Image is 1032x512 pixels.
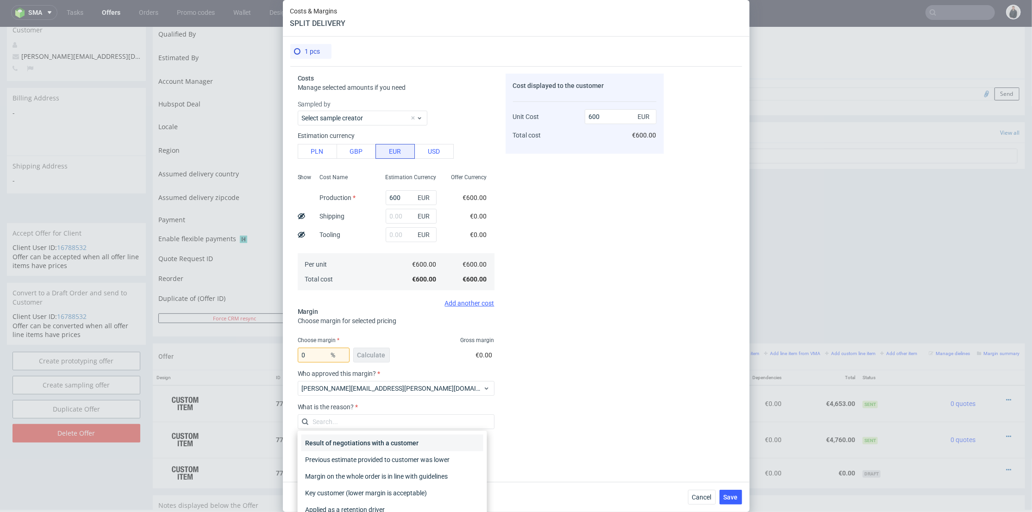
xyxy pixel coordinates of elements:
span: Margin [298,308,319,315]
span: Offer Currency [451,174,487,181]
th: ID [272,343,332,358]
input: Delete Offer [13,397,140,415]
td: €4,760.00 [638,394,712,431]
span: Save [724,494,738,500]
td: €10.34 [582,358,638,394]
header: SPLIT DELIVERY [290,19,346,29]
td: Reorder [158,245,325,263]
small: Manage dielines [929,324,970,329]
input: 0.00 [386,227,437,242]
strong: 771263 [276,442,298,450]
span: Total cost [513,131,541,139]
span: Costs [298,75,314,82]
td: Payment [158,185,325,206]
button: Send [994,60,1019,73]
span: Manage selected amounts if you need [298,84,406,91]
input: Save [525,286,575,296]
input: Search... [298,414,494,429]
span: €600.00 [463,261,487,268]
th: Design [153,343,272,358]
a: Create prototyping offer [13,325,140,343]
small: Add other item [880,324,917,329]
button: Single payment (default) [327,186,575,199]
span: Estimation Currency [386,174,437,181]
td: €0.00 [712,358,785,394]
span: SPEC- 216803 [395,400,429,407]
span: Cost Name [320,174,348,181]
div: Serwach • Custom [336,398,535,427]
span: - [13,149,140,158]
label: Estimation currency [298,132,355,139]
div: Key customer (lower margin is acceptable) [301,485,483,501]
td: 500 [539,394,582,431]
span: [PERSON_NAME][EMAIL_ADDRESS][PERSON_NAME][DOMAIN_NAME] [302,384,483,393]
a: 16788532 [57,216,87,225]
span: 0 quotes [951,409,976,416]
span: Cost displayed to the customer [513,82,604,89]
span: SPEC- 216803 [395,364,429,371]
span: Offer [158,325,174,333]
button: Save [719,490,742,505]
img: regular_mini_magick20250217-67-ufcnb1.jpg [603,60,614,71]
span: 1 pcs [305,48,320,55]
span: €0.00 [470,212,487,220]
button: PLN [298,144,337,159]
span: €0.00 [476,351,493,359]
span: €600.00 [632,131,657,139]
span: Total cost [305,275,333,283]
div: Margin on the whole order is in line with guidelines [301,468,483,485]
a: CBNS-1 [354,383,373,389]
div: Previous estimate provided to customer was lower [301,451,483,468]
label: What is the reason? [298,403,494,411]
div: Serwach • Custom [336,362,535,391]
span: Source: [336,419,373,425]
button: USD [414,144,454,159]
span: €600.00 [413,275,437,283]
input: 0.00 [386,190,437,205]
span: EUR [636,110,655,123]
td: Duplicate of (Offer ID) [158,263,325,285]
p: Client User ID: [13,285,140,294]
td: Locale [158,90,325,114]
span: EUR [416,210,435,223]
th: Unit Price [582,343,638,358]
span: Choose margin for selected pricing [298,317,397,325]
a: CBNS-1 [354,419,373,425]
div: Accept Offer for Client [7,196,146,216]
strong: 771236 [276,409,298,416]
span: Show [298,174,312,181]
td: €0.00 [785,431,859,461]
img: ico-item-custom-a8f9c3db6a5631ce2f509e228e8b95abde266dc4376634de7b166047de09ff05.png [162,365,208,388]
div: Offer can be accepted when all offer line items have prices [7,216,146,249]
th: Quant. [539,343,582,358]
span: Sent [863,374,878,381]
td: €0.00 [712,394,785,431]
span: 0 quotes [951,373,976,380]
span: €600.00 [463,275,487,283]
th: Dependencies [712,343,785,358]
td: €4,653.00 [785,358,859,394]
span: Unit Cost [513,113,539,120]
td: Hubspot Deal [158,69,325,90]
button: Cancel [688,490,716,505]
span: Source: [336,383,373,389]
td: Region [158,114,325,137]
a: Create sampling offer [13,349,140,367]
img: Hokodo [240,208,247,216]
small: Add line item from VMA [764,324,820,329]
td: Assumed delivery country [158,137,325,161]
span: Per unit [305,261,327,268]
td: Estimated By [158,21,325,45]
td: €0.00 [712,431,785,461]
small: Margin summary [977,324,1019,329]
td: Account Manager [158,45,325,69]
p: Client User ID: [13,216,140,225]
span: Gross margin [461,337,494,344]
input: 0.00 [386,209,437,224]
span: Tasks [603,100,620,110]
input: Only numbers [334,265,569,278]
span: €600.00 [463,194,487,201]
span: Costs & Margins [290,7,346,15]
input: Type to create new task [605,121,1018,136]
span: €600.00 [413,261,437,268]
